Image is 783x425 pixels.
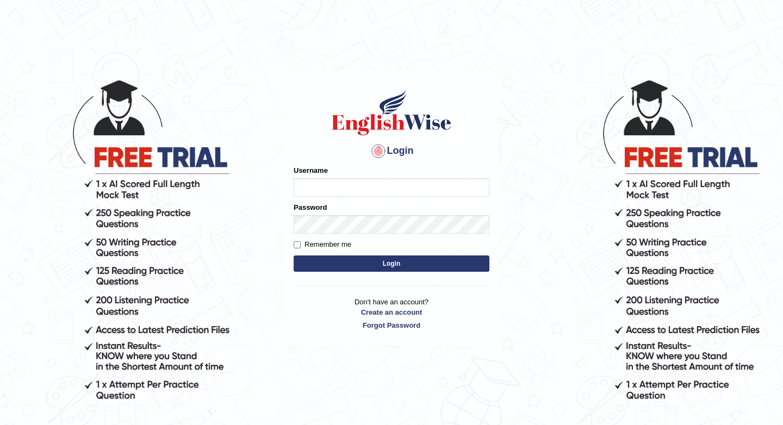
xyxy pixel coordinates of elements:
a: Create an account [294,307,489,317]
label: Remember me [294,239,351,250]
label: Password [294,202,327,212]
a: Forgot Password [294,320,489,330]
h4: Login [294,142,489,160]
img: Logo of English Wise sign in for intelligent practice with AI [330,88,453,137]
button: Login [294,255,489,272]
p: Don't have an account? [294,297,489,330]
input: Remember me [294,241,301,248]
label: Username [294,165,328,176]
